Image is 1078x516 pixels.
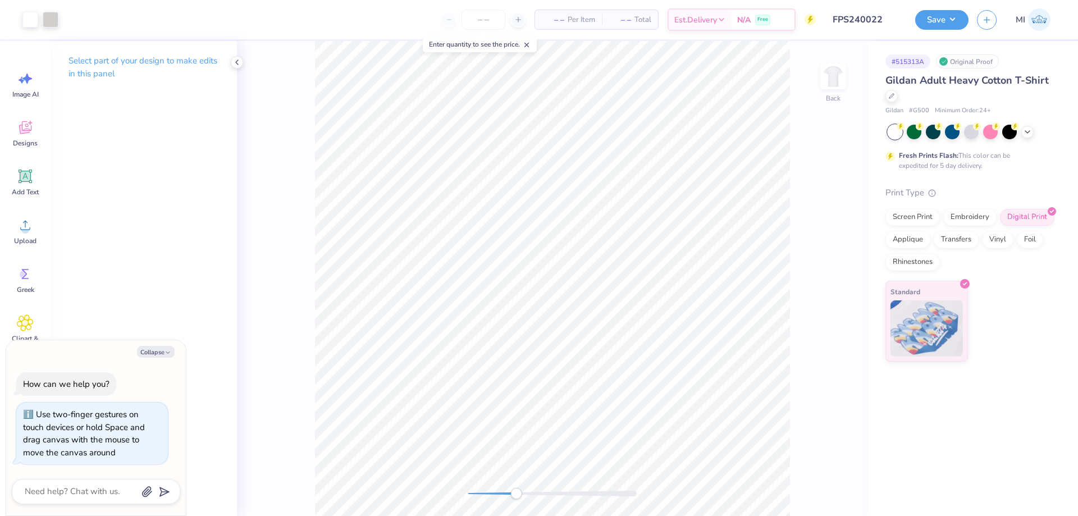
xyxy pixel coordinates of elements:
[915,10,969,30] button: Save
[609,14,631,26] span: – –
[568,14,595,26] span: Per Item
[14,236,36,245] span: Upload
[737,14,751,26] span: N/A
[12,90,39,99] span: Image AI
[1028,8,1050,31] img: Mark Isaac
[822,65,844,88] img: Back
[1016,13,1025,26] span: MI
[1011,8,1056,31] a: MI
[899,151,958,160] strong: Fresh Prints Flash:
[13,139,38,148] span: Designs
[1000,209,1054,226] div: Digital Print
[885,186,1056,199] div: Print Type
[982,231,1013,248] div: Vinyl
[137,346,175,358] button: Collapse
[935,106,991,116] span: Minimum Order: 24 +
[757,16,768,24] span: Free
[542,14,564,26] span: – –
[634,14,651,26] span: Total
[17,285,34,294] span: Greek
[7,334,44,352] span: Clipart & logos
[510,488,522,499] div: Accessibility label
[23,378,109,390] div: How can we help you?
[674,14,717,26] span: Est. Delivery
[885,254,940,271] div: Rhinestones
[899,150,1037,171] div: This color can be expedited for 5 day delivery.
[885,209,940,226] div: Screen Print
[909,106,929,116] span: # G500
[462,10,505,30] input: – –
[890,300,963,357] img: Standard
[68,54,219,80] p: Select part of your design to make edits in this panel
[23,409,145,458] div: Use two-finger gestures on touch devices or hold Space and drag canvas with the mouse to move the...
[826,93,841,103] div: Back
[1017,231,1043,248] div: Foil
[936,54,999,69] div: Original Proof
[885,106,903,116] span: Gildan
[885,231,930,248] div: Applique
[423,36,537,52] div: Enter quantity to see the price.
[934,231,979,248] div: Transfers
[890,286,920,298] span: Standard
[885,74,1049,87] span: Gildan Adult Heavy Cotton T-Shirt
[824,8,907,31] input: Untitled Design
[943,209,997,226] div: Embroidery
[885,54,930,69] div: # 515313A
[12,188,39,197] span: Add Text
